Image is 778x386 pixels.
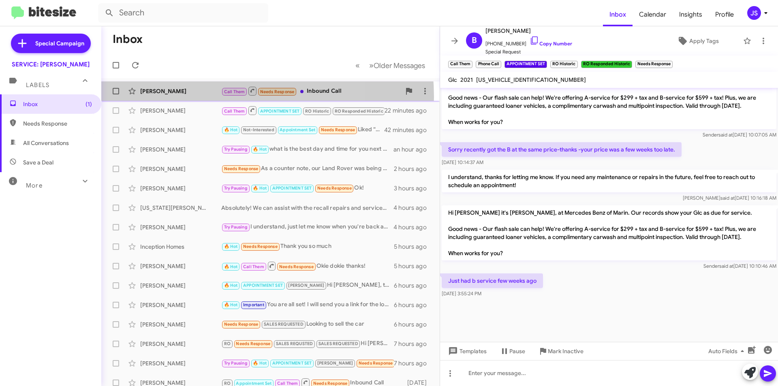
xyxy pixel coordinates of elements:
span: SALES REQUESTED [264,322,304,327]
div: Hi [PERSON_NAME] it's Doctor a I am interested in getting a new 550 GL or 450 GL to to lease pote... [221,339,394,348]
p: Hi [PERSON_NAME] it's [PERSON_NAME], at Mercedes Benz of Marin. Our records show your Glc as due ... [442,74,776,129]
span: Call Them [224,109,245,114]
span: B [472,34,477,47]
span: Needs Response [224,322,259,327]
span: 🔥 Hot [253,186,267,191]
a: Special Campaign [11,34,91,53]
div: 5 hours ago [394,262,433,270]
span: Pause [509,344,525,358]
div: [PERSON_NAME] [140,107,221,115]
div: Liked “yes” [221,125,385,134]
span: RO [224,341,231,346]
span: Needs Response [260,89,295,94]
div: [PERSON_NAME] [140,165,221,173]
small: Call Them [448,61,472,68]
a: Calendar [633,3,673,26]
span: APPOINTMENT SET [272,360,312,366]
nav: Page navigation example [351,57,430,74]
div: Ok! [221,183,394,193]
div: SERVICE: [PERSON_NAME] [12,60,90,68]
span: 🔥 Hot [253,147,267,152]
span: Special Campaign [35,39,84,47]
span: SALES REQUESTED [318,341,358,346]
div: 5 hours ago [394,243,433,251]
span: Inbox [23,100,92,108]
small: RO Responded Historic [581,61,632,68]
button: Next [364,57,430,74]
span: [PHONE_NUMBER] [485,36,572,48]
a: Inbox [603,3,633,26]
div: 3 hours ago [394,184,433,192]
div: Inception Homes [140,243,221,251]
span: SALES REQUSTED [276,341,313,346]
span: [US_VEHICLE_IDENTIFICATION_NUMBER] [476,76,586,83]
span: Special Request [485,48,572,56]
div: Hi [PERSON_NAME], thank you for confirming. I’ve reserved your B-Service appointment for [DATE], ... [221,281,394,290]
button: Apply Tags [656,34,739,48]
div: Thank you so much [221,242,394,251]
button: JS [740,6,769,20]
span: Apply Tags [689,34,719,48]
div: Absolutely! We can assist with the recall repairs and services. Please let me know a convenient t... [221,204,393,212]
span: Call Them [277,381,298,386]
span: [PERSON_NAME] [DATE] 10:16:18 AM [683,195,776,201]
span: » [369,60,374,70]
span: Sender [DATE] 10:07:05 AM [703,132,776,138]
button: Templates [440,344,493,358]
span: Needs Response [317,186,352,191]
button: Previous [351,57,365,74]
span: Mark Inactive [548,344,583,358]
div: You are all set! I will send you a link for the loaner; just fill it out before [DATE] morning, t... [221,300,394,309]
div: 4 hours ago [393,223,433,231]
span: Try Pausing [224,360,248,366]
div: 7 hours ago [394,359,433,367]
span: Needs Response [313,381,348,386]
div: [PERSON_NAME] [140,359,221,367]
div: 7 hours ago [394,340,433,348]
a: Copy Number [530,41,572,47]
span: Needs Response [243,244,278,249]
span: 🔥 Hot [224,302,238,307]
span: Auto Fields [708,344,747,358]
span: [DATE] 3:55:24 PM [442,290,481,296]
span: Glc [448,76,457,83]
div: [PERSON_NAME] [140,301,221,309]
span: Sender [DATE] 10:10:46 AM [703,263,776,269]
div: As a counter note, our Land Rover was being serviced at the same time. Super organized and friend... [221,164,394,173]
div: 2 hours ago [394,165,433,173]
span: Templates [447,344,487,358]
div: [PERSON_NAME] [140,145,221,154]
h1: Inbox [113,33,143,46]
span: Needs Response [359,360,393,366]
span: RO Historic [305,109,329,114]
div: [PERSON_NAME] [140,87,221,95]
span: RO [224,381,231,386]
div: 6 hours ago [394,301,433,309]
span: said at [719,263,733,269]
div: [PERSON_NAME] [140,184,221,192]
span: Try Pausing [224,147,248,152]
div: [PERSON_NAME] [140,340,221,348]
span: 🔥 Hot [224,283,238,288]
a: Profile [709,3,740,26]
span: said at [718,132,733,138]
span: Needs Response [279,264,314,269]
p: Just had b service few weeks ago [442,273,543,288]
div: 4 hours ago [393,204,433,212]
span: [PERSON_NAME] [485,26,572,36]
span: 🔥 Hot [253,360,267,366]
div: an hour ago [393,145,433,154]
div: I understand, just let me know when you're back and we can schedule your service appointment at y... [221,222,393,232]
span: 🔥 Hot [224,244,238,249]
span: APPOINTMENT SET [272,186,312,191]
span: [PERSON_NAME] [317,360,353,366]
div: Looking to sell the car [221,320,394,329]
span: More [26,182,43,189]
button: Pause [493,344,532,358]
a: Insights [673,3,709,26]
span: All Conversations [23,139,69,147]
